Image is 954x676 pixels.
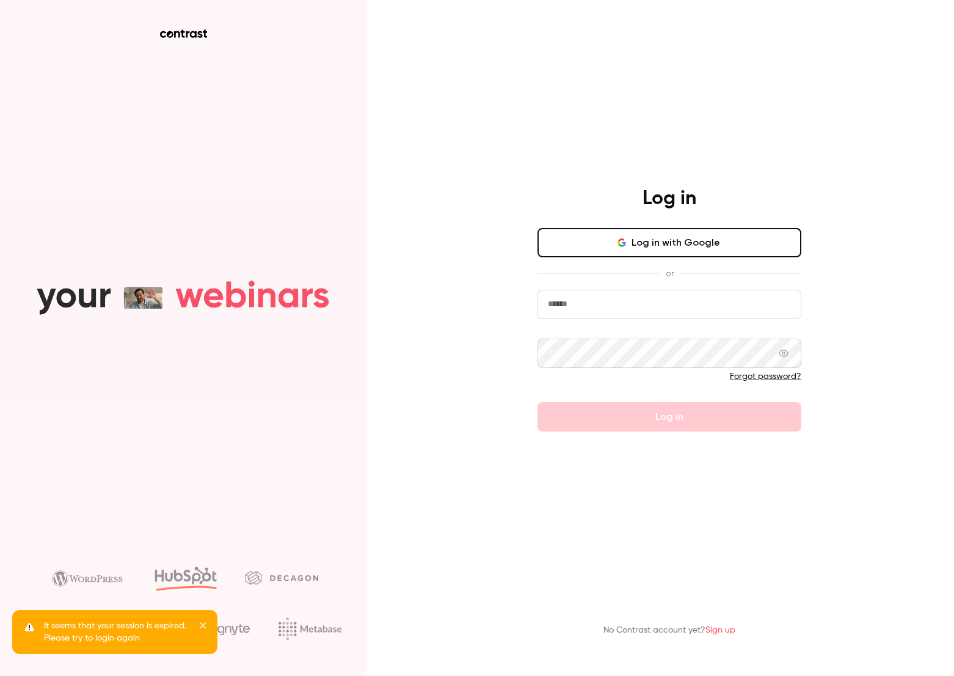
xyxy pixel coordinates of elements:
[730,372,801,381] a: Forgot password?
[44,620,191,644] p: It seems that your session is expired. Please try to login again
[660,267,680,280] span: or
[643,186,696,211] h4: Log in
[245,571,318,584] img: decagon
[537,228,801,257] button: Log in with Google
[603,624,735,637] p: No Contrast account yet?
[199,620,208,634] button: close
[705,626,735,634] a: Sign up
